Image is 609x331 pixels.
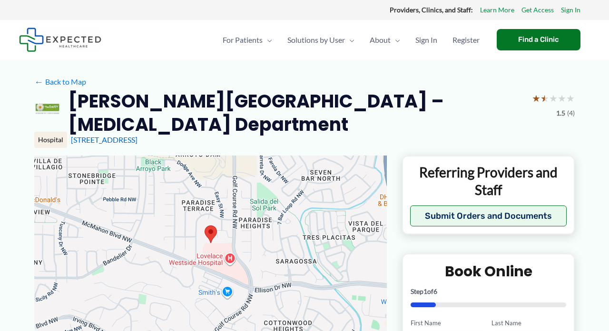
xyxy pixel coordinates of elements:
p: Referring Providers and Staff [410,164,567,198]
a: For PatientsMenu Toggle [215,23,280,57]
span: ← [34,77,43,86]
span: Register [452,23,480,57]
span: 1.5 [556,107,565,119]
div: Hospital [34,132,67,148]
a: [STREET_ADDRESS] [71,135,138,144]
a: Get Access [521,4,554,16]
button: Submit Orders and Documents [410,205,567,226]
span: For Patients [223,23,263,57]
p: Step of [411,288,566,295]
span: Menu Toggle [391,23,400,57]
span: (4) [567,107,575,119]
a: Find a Clinic [497,29,580,50]
h2: Book Online [411,262,566,281]
span: ★ [540,89,549,107]
span: Menu Toggle [345,23,354,57]
label: Last Name [491,319,566,328]
span: Solutions by User [287,23,345,57]
span: Menu Toggle [263,23,272,57]
a: AboutMenu Toggle [362,23,408,57]
strong: Providers, Clinics, and Staff: [390,6,473,14]
a: Register [445,23,487,57]
a: Sign In [408,23,445,57]
span: ★ [549,89,558,107]
span: ★ [566,89,575,107]
label: First Name [411,319,485,328]
img: Expected Healthcare Logo - side, dark font, small [19,28,101,52]
a: Sign In [561,4,580,16]
span: About [370,23,391,57]
a: Learn More [480,4,514,16]
a: ←Back to Map [34,75,86,89]
nav: Primary Site Navigation [215,23,487,57]
span: 6 [433,287,437,295]
a: Solutions by UserMenu Toggle [280,23,362,57]
span: ★ [532,89,540,107]
h2: [PERSON_NAME][GEOGRAPHIC_DATA] – [MEDICAL_DATA] Department [68,89,524,136]
span: Sign In [415,23,437,57]
span: ★ [558,89,566,107]
span: 1 [423,287,427,295]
